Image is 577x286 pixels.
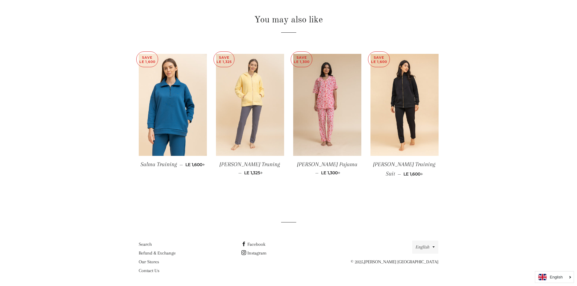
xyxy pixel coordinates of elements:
[241,242,265,247] a: Facebook
[185,162,205,167] span: LE 1,600
[241,250,267,256] a: Instagram
[373,161,436,177] span: [PERSON_NAME] Training Suit
[139,259,159,265] a: Our Stores
[412,241,438,254] button: English
[214,52,234,67] p: Save LE 1,325
[344,258,438,266] p: © 2025,
[291,52,312,67] p: Save LE 1,300
[550,275,563,279] i: English
[297,161,357,168] span: [PERSON_NAME] Pajama
[364,259,438,265] a: [PERSON_NAME] [GEOGRAPHIC_DATA]
[216,156,284,181] a: [PERSON_NAME] Traning — LE 1,325
[370,156,439,183] a: [PERSON_NAME] Training Suit — LE 1,600
[139,14,439,26] h2: You may also like
[538,274,571,280] a: English
[137,52,158,67] p: Save LE 1,600
[315,170,319,176] span: —
[368,52,390,67] p: Save LE 1,600
[244,170,263,176] span: LE 1,325
[403,171,423,177] span: LE 1,600
[141,161,177,168] span: Salma Training
[139,268,159,273] a: Contact Us
[139,250,176,256] a: Refund & Exchange
[238,170,242,176] span: —
[180,162,183,167] span: —
[220,161,280,168] span: [PERSON_NAME] Traning
[321,170,340,176] span: LE 1,300
[139,242,152,247] a: Search
[293,156,361,181] a: [PERSON_NAME] Pajama — LE 1,300
[398,171,401,177] span: —
[139,156,207,173] a: Salma Training — LE 1,600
